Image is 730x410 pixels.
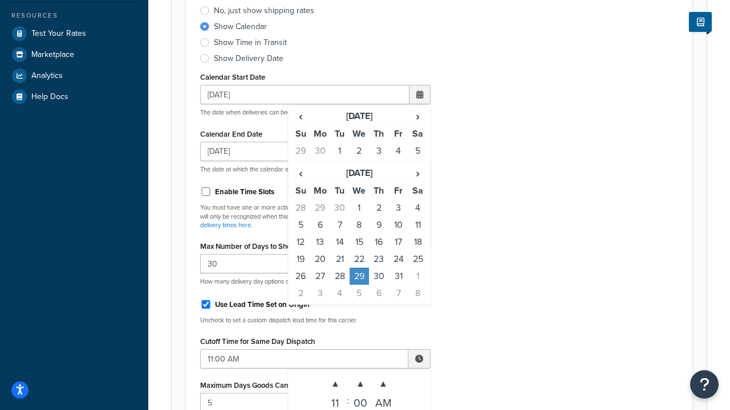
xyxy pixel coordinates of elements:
td: 17 [388,233,408,251]
td: 31 [388,268,408,285]
td: 4 [330,285,350,302]
div: 11 [324,395,347,407]
label: Enable Time Slots [215,187,274,197]
a: Help Docs [9,87,140,107]
th: Su [291,182,310,199]
div: Show Calendar [214,21,267,32]
p: The date when deliveries can begin. Leave empty for all dates from [DATE] [200,108,431,117]
td: 12 [408,159,428,177]
td: 21 [330,251,350,268]
td: 7 [310,159,330,177]
td: 3 [310,285,330,302]
td: 8 [350,216,369,233]
td: 6 [310,216,330,233]
th: Sa [408,182,428,199]
th: Mo [310,182,330,199]
td: 12 [291,233,310,251]
span: › [409,108,427,124]
td: 8 [330,159,350,177]
a: Test Your Rates [9,23,140,44]
td: 5 [350,285,369,302]
th: Tu [330,182,350,199]
div: Resources [9,11,140,20]
td: 19 [291,251,310,268]
td: 25 [408,251,428,268]
p: You must have one or more active Time Slots applied to this carrier. Time slot settings will only... [200,203,431,229]
span: Marketplace [31,50,74,60]
td: 5 [408,142,428,159]
button: Open Resource Center [690,370,719,399]
td: 27 [310,268,330,285]
td: 2 [350,142,369,159]
td: 30 [369,268,388,285]
div: AM [372,395,395,407]
th: Mo [310,125,330,143]
div: 00 [349,395,372,407]
div: Show Time in Transit [214,37,287,48]
label: Max Number of Days to Show [200,242,297,251]
td: 14 [330,233,350,251]
td: 23 [369,251,388,268]
td: 2 [369,199,388,216]
td: 10 [369,159,388,177]
th: Su [291,125,310,143]
th: [DATE] [310,108,408,125]
td: 5 [291,216,310,233]
th: Th [369,182,388,199]
span: ‹ [291,165,310,181]
span: Test Your Rates [31,29,86,39]
td: 10 [388,216,408,233]
label: Calendar End Date [200,130,262,138]
th: Tu [330,125,350,143]
td: 28 [291,199,310,216]
td: 26 [291,268,310,285]
td: 1 [408,268,428,285]
span: ▲ [372,372,395,395]
td: 9 [350,159,369,177]
span: ▲ [324,372,347,395]
td: 29 [310,199,330,216]
td: 24 [388,251,408,268]
span: ‹ [291,108,310,124]
a: Marketplace [9,44,140,65]
span: Analytics [31,71,63,81]
td: 6 [291,159,310,177]
td: 16 [369,233,388,251]
td: 4 [408,199,428,216]
td: 22 [350,251,369,268]
span: ▲ [349,372,372,395]
td: 1 [350,199,369,216]
p: The date at which the calendar ends. Leave empty for all dates [200,165,431,174]
td: 28 [330,268,350,285]
label: Calendar Start Date [200,73,265,81]
label: Maximum Days Goods Can Be in Transit [200,381,330,389]
td: 3 [369,142,388,159]
td: 4 [388,142,408,159]
td: 2 [291,285,310,302]
td: 1 [330,142,350,159]
th: [DATE] [310,165,408,182]
th: We [350,125,369,143]
th: Fr [388,182,408,199]
th: Th [369,125,388,143]
a: Set available days and pickup or delivery times here. [200,212,418,229]
td: 29 [350,268,369,285]
td: 20 [310,251,330,268]
td: 7 [330,216,350,233]
td: 9 [369,216,388,233]
p: How many delivery day options do you wish to show the customer [200,277,431,286]
p: Uncheck to set a custom dispatch lead time for this carrier [200,316,431,325]
td: 3 [388,199,408,216]
label: Cutoff Time for Same Day Dispatch [200,337,315,346]
th: Sa [408,125,428,143]
th: Fr [388,125,408,143]
td: 13 [310,233,330,251]
td: 15 [350,233,369,251]
td: 30 [310,142,330,159]
a: Analytics [9,65,140,86]
span: › [409,165,427,181]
